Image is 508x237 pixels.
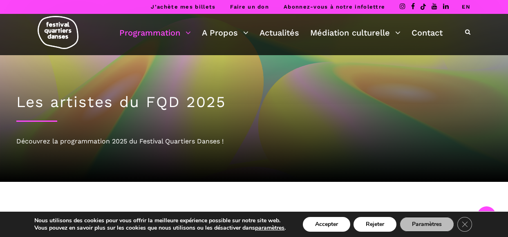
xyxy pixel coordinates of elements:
a: Médiation culturelle [310,26,401,40]
a: EN [462,4,470,10]
p: Vous pouvez en savoir plus sur les cookies que nous utilisons ou les désactiver dans . [34,224,286,232]
a: J’achète mes billets [151,4,215,10]
button: paramètres [255,224,284,232]
a: Programmation [119,26,191,40]
a: Actualités [260,26,299,40]
button: Paramètres [400,217,454,232]
button: Rejeter [354,217,396,232]
h1: Les artistes du FQD 2025 [16,93,492,111]
img: logo-fqd-med [38,16,78,49]
div: Découvrez la programmation 2025 du Festival Quartiers Danses ! [16,136,492,147]
a: Faire un don [230,4,269,10]
a: A Propos [202,26,248,40]
button: Close GDPR Cookie Banner [457,217,472,232]
a: Contact [412,26,443,40]
a: Abonnez-vous à notre infolettre [284,4,385,10]
p: Nous utilisons des cookies pour vous offrir la meilleure expérience possible sur notre site web. [34,217,286,224]
button: Accepter [303,217,350,232]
